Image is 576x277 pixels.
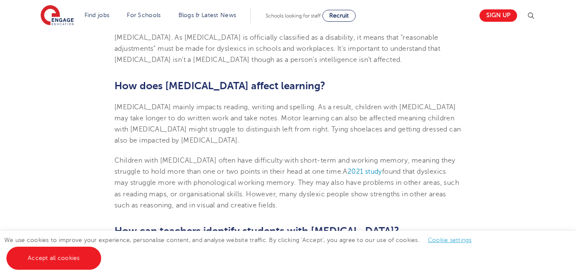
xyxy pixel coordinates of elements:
span: Recruit [329,12,349,19]
a: Cookie settings [428,237,472,243]
b: How does [MEDICAL_DATA] affect learning? [114,80,325,92]
span: Children with [MEDICAL_DATA] often have difficulty with short-term and working memory, meaning th... [114,157,456,175]
a: Accept all cookies [6,247,101,270]
span: . They may also have problems in other areas, such as reading maps, or organisational skills. How... [114,179,459,209]
b: How can teachers identify students with [MEDICAL_DATA]? [114,225,399,237]
span: Schools looking for staff [266,13,321,19]
span: A [343,168,347,175]
span: [MEDICAL_DATA] is classified as a disability according to the Equality Act 2010 as it’s a lifelon... [114,11,454,64]
span: We use cookies to improve your experience, personalise content, and analyse website traffic. By c... [4,237,480,261]
a: Find jobs [85,12,110,18]
a: Sign up [480,9,517,22]
span: [MEDICAL_DATA] mainly impacts reading, writing and spelling. As a result, children with [MEDICAL_... [114,103,461,145]
a: Recruit [322,10,356,22]
a: For Schools [127,12,161,18]
a: 2021 study [348,168,382,175]
a: Blogs & Latest News [178,12,237,18]
img: Engage Education [41,5,74,26]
